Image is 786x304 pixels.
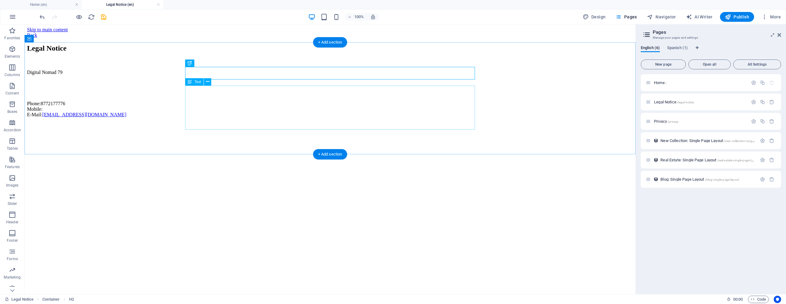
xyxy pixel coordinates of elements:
div: + Add section [313,37,347,48]
i: Save (Ctrl+S) [100,13,107,21]
a: Click to cancel selection. Double-click to open Pages [5,296,33,303]
div: Privacy/privacy [652,119,748,123]
div: Settings [751,99,756,105]
div: This layout is used as a template for all items (e.g. a blog post) of this collection. The conten... [653,138,659,143]
button: Code [748,296,769,303]
button: New page [641,60,686,69]
h6: Session time [727,296,743,303]
h3: Manage your pages and settings [653,35,769,40]
span: Click to select. Double-click to edit [69,296,74,303]
div: + Add section [313,149,347,160]
span: New page [644,63,683,66]
span: All Settings [736,63,778,66]
a: Skip to main content [2,2,43,8]
div: Duplicate [760,99,765,105]
span: /real-estate-single-page-layout [717,159,759,162]
p: Slider [8,201,17,206]
span: More [761,14,781,20]
p: Features [5,164,20,169]
div: Remove [769,157,774,163]
span: Click to open page [660,138,772,143]
span: AI Writer [686,14,713,20]
span: Click to open page [660,158,759,162]
p: Accordion [4,128,21,133]
h6: 100% [354,13,364,21]
button: Pages [613,12,639,22]
span: Design [583,14,606,20]
div: Settings [751,119,756,124]
div: The startpage cannot be deleted [769,80,774,85]
i: On resize automatically adjust zoom level to fit chosen device. [370,14,376,20]
button: More [759,12,783,22]
div: Settings [760,157,765,163]
p: Footer [7,238,18,243]
span: 00 00 [733,296,743,303]
span: /privacy [667,120,679,123]
span: Pages [615,14,637,20]
div: Home/ [652,81,748,85]
p: Boxes [7,109,18,114]
button: Open all [688,60,731,69]
h2: Pages [653,29,781,35]
span: Navigator [647,14,676,20]
span: Spanish (1) [667,44,688,53]
div: Settings [760,138,765,143]
p: Favorites [4,36,20,40]
div: Remove [769,177,774,182]
h4: Legal Notice (en) [82,1,163,8]
div: Duplicate [760,80,765,85]
span: / [665,81,667,85]
div: Duplicate [760,119,765,124]
div: Remove [769,99,774,105]
div: Remove [769,138,774,143]
span: Code [751,296,766,303]
span: /new-collection-single-page-layout [724,139,772,143]
a: [EMAIL_ADDRESS][DOMAIN_NAME] [18,87,102,93]
p: Content [6,91,19,96]
button: All Settings [733,60,781,69]
span: Home [654,80,667,85]
div: Blog: Single Page Layout/blog-single-page-layout [659,177,757,181]
span: Privacy [654,119,679,124]
div: Design (Ctrl+Alt+Y) [580,12,608,22]
span: Click to open page [660,177,739,182]
button: Publish [720,12,754,22]
p: Tables [7,146,18,151]
button: save [100,13,107,21]
span: Legal Notice [654,100,694,104]
div: Remove [769,119,774,124]
p: Header [6,220,18,225]
i: Undo: Change pages (Ctrl+Z) [39,13,46,21]
div: Real Estate: Single Page Layout/real-estate-single-page-layout [659,158,757,162]
div: Settings [751,80,756,85]
span: Text [194,80,201,84]
span: Click to select. Double-click to edit [42,296,60,303]
button: Click here to leave preview mode and continue editing [75,13,83,21]
p: Elements [5,54,20,59]
div: New Collection: Single Page Layout/new-collection-single-page-layout [659,139,757,143]
i: Reload page [88,13,95,21]
button: 100% [345,13,367,21]
span: Open all [691,63,728,66]
span: Publish [725,14,749,20]
p: Columns [5,72,20,77]
button: Design [580,12,608,22]
div: Legal Notice/legal-notice [652,100,748,104]
p: Forms [7,256,18,261]
span: /legal-notice [677,101,694,104]
button: AI Writer [683,12,715,22]
span: /blog-single-page-layout [705,178,739,181]
button: undo [38,13,46,21]
nav: breadcrumb [42,296,74,303]
p: Marketing [4,275,21,280]
p: Images [6,183,19,188]
div: This layout is used as a template for all items (e.g. a blog post) of this collection. The conten... [653,157,659,163]
button: Navigator [644,12,679,22]
span: English (6) [641,44,660,53]
div: Language Tabs [641,45,781,57]
span: : [737,297,738,302]
button: reload [88,13,95,21]
div: Settings [760,177,765,182]
button: Usercentrics [774,296,781,303]
div: This layout is used as a template for all items (e.g. a blog post) of this collection. The conten... [653,177,659,182]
